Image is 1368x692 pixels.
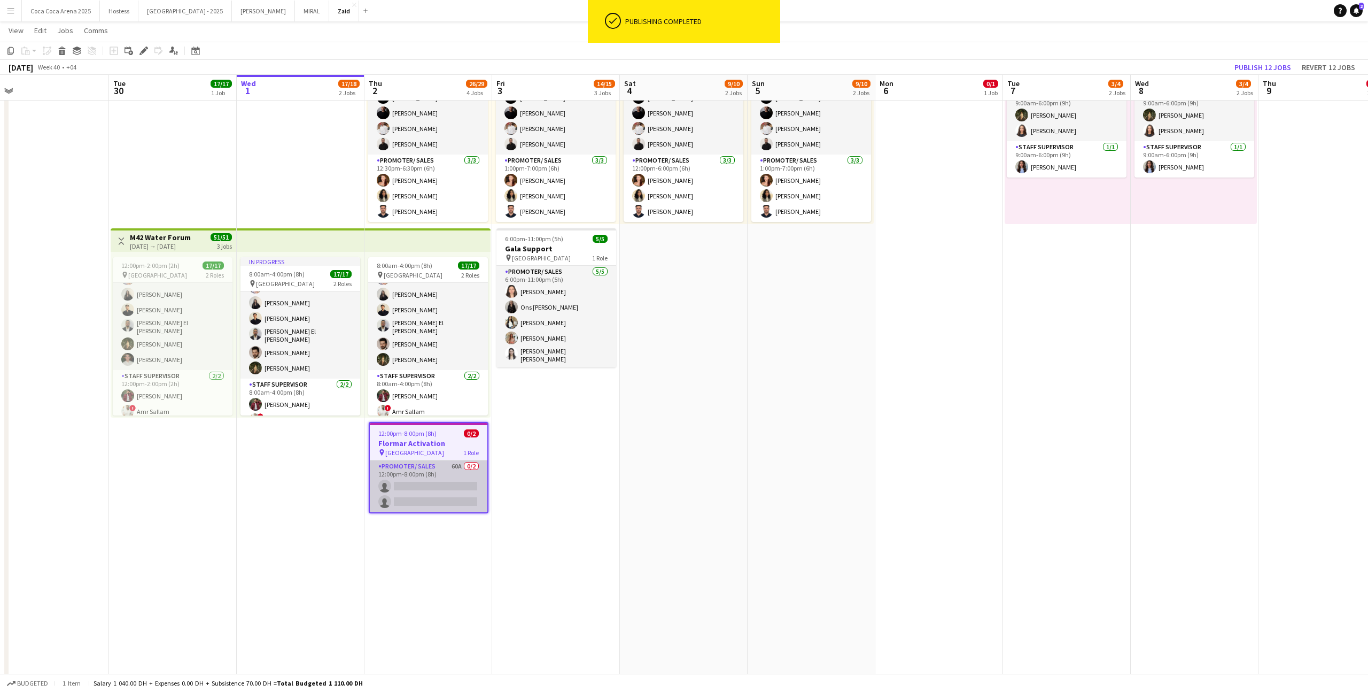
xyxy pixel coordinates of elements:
[329,1,359,21] button: Zaid
[1350,4,1363,17] a: 2
[594,80,615,88] span: 14/15
[370,439,487,448] h3: Flormar Activation
[1134,89,1254,141] app-card-role: Host/ Hostess2/29:00am-6:00pm (9h)[PERSON_NAME][PERSON_NAME]
[725,89,742,97] div: 2 Jobs
[211,80,232,88] span: 17/17
[368,64,488,222] app-job-card: 11:00am-8:30pm (9h30m)9/9 Manarat al Saadiyat2 Roles[PERSON_NAME][PERSON_NAME][PERSON_NAME][PERSO...
[368,257,488,416] app-job-card: 8:00am-4:00pm (8h)17/17 [GEOGRAPHIC_DATA]2 Roles[PERSON_NAME][PERSON_NAME][PERSON_NAME][PERSON_NA...
[4,24,28,37] a: View
[369,79,382,88] span: Thu
[240,257,360,416] app-job-card: In progress8:00am-4:00pm (8h)17/17 [GEOGRAPHIC_DATA]2 RolesSaad Al Tarsheh[PERSON_NAME][PERSON_NA...
[1007,79,1020,88] span: Tue
[880,79,893,88] span: Mon
[495,84,505,97] span: 3
[496,79,505,88] span: Fri
[240,379,360,430] app-card-role: Staff Supervisor2/28:00am-4:00pm (8h)[PERSON_NAME]!
[378,429,437,437] span: 12:00pm-8:00pm (8h)
[368,370,488,422] app-card-role: Staff Supervisor2/28:00am-4:00pm (8h)[PERSON_NAME]!Amr Sallam
[34,26,46,35] span: Edit
[121,262,180,270] span: 12:00pm-2:00pm (2h)
[505,235,563,243] span: 6:00pm-11:00pm (5h)
[9,62,33,73] div: [DATE]
[113,370,232,422] app-card-role: Staff Supervisor2/212:00pm-2:00pm (2h)[PERSON_NAME]!Amr Sallam
[1109,89,1125,97] div: 2 Jobs
[130,242,191,250] div: [DATE] → [DATE]
[9,26,24,35] span: View
[211,89,231,97] div: 1 Job
[593,235,608,243] span: 5/5
[1108,80,1123,88] span: 3/4
[1297,60,1359,74] button: Revert 12 jobs
[333,280,352,288] span: 2 Roles
[370,460,487,512] app-card-role: Promoter/ Sales60A0/212:00pm-8:00pm (8h)
[206,271,224,279] span: 2 Roles
[338,80,360,88] span: 17/18
[1134,64,1254,178] app-job-card: 9:00am-6:00pm (9h)3/3 ME [GEOGRAPHIC_DATA]2 RolesHost/ Hostess2/29:00am-6:00pm (9h)[PERSON_NAME][...
[94,679,363,687] div: Salary 1 040.00 DH + Expenses 0.00 DH + Subsistence 70.00 DH =
[367,84,382,97] span: 2
[1135,79,1149,88] span: Wed
[339,89,359,97] div: 2 Jobs
[138,1,232,21] button: [GEOGRAPHIC_DATA] - 2025
[496,64,616,222] app-job-card: 11:30am-1:00am (13h30m) (Sat)9/9 Manarat al Saadiyat2 Roles[PERSON_NAME][PERSON_NAME][PERSON_NAME...
[385,405,391,411] span: !
[1236,80,1251,88] span: 3/4
[751,64,871,222] app-job-card: 12:30pm-8:30pm (8h)9/9 Manarat al Saadiyat2 Roles[PERSON_NAME][PERSON_NAME][PERSON_NAME][PERSON_N...
[113,79,126,88] span: Tue
[1230,60,1295,74] button: Publish 12 jobs
[624,79,636,88] span: Sat
[1237,89,1253,97] div: 2 Jobs
[217,241,232,250] div: 3 jobs
[984,89,998,97] div: 1 Job
[1359,3,1364,10] span: 2
[59,679,84,687] span: 1 item
[80,24,112,37] a: Comms
[128,271,187,279] span: [GEOGRAPHIC_DATA]
[752,79,765,88] span: Sun
[384,271,442,279] span: [GEOGRAPHIC_DATA]
[852,80,870,88] span: 9/10
[368,155,488,222] app-card-role: Promoter/ Sales3/312:30pm-6:30pm (6h)[PERSON_NAME][PERSON_NAME][PERSON_NAME]
[240,257,360,266] div: In progress
[257,413,263,420] span: !
[113,257,232,416] app-job-card: 12:00pm-2:00pm (2h)17/17 [GEOGRAPHIC_DATA]2 Roles[PERSON_NAME][PERSON_NAME][PERSON_NAME][PERSON_N...
[17,680,48,687] span: Budgeted
[256,280,315,288] span: [GEOGRAPHIC_DATA]
[369,422,488,513] app-job-card: 12:00pm-8:00pm (8h)0/2Flormar Activation [GEOGRAPHIC_DATA]1 RolePromoter/ Sales60A0/212:00pm-8:00...
[35,63,62,71] span: Week 40
[624,155,743,222] app-card-role: Promoter/ Sales3/312:00pm-6:00pm (6h)[PERSON_NAME][PERSON_NAME][PERSON_NAME]
[496,155,616,222] app-card-role: Promoter/ Sales3/31:00pm-7:00pm (6h)[PERSON_NAME][PERSON_NAME][PERSON_NAME]
[1263,79,1276,88] span: Thu
[66,63,76,71] div: +04
[330,270,352,278] span: 17/17
[623,84,636,97] span: 4
[277,679,363,687] span: Total Budgeted 1 110.00 DH
[5,678,50,689] button: Budgeted
[1007,141,1126,178] app-card-role: Staff Supervisor1/19:00am-6:00pm (9h)[PERSON_NAME]
[232,1,295,21] button: [PERSON_NAME]
[592,254,608,262] span: 1 Role
[983,80,998,88] span: 0/1
[57,26,73,35] span: Jobs
[1007,64,1126,178] app-job-card: 9:00am-6:00pm (9h)3/3 ME [GEOGRAPHIC_DATA]2 RolesHost/ Hostess2/29:00am-6:00pm (9h)[PERSON_NAME][...
[725,80,743,88] span: 9/10
[84,26,108,35] span: Comms
[53,24,77,37] a: Jobs
[751,155,871,222] app-card-role: Promoter/ Sales3/31:00pm-7:00pm (6h)[PERSON_NAME][PERSON_NAME][PERSON_NAME]
[463,449,479,457] span: 1 Role
[458,262,479,270] span: 17/17
[1261,84,1276,97] span: 9
[129,405,136,411] span: !
[295,1,329,21] button: MIRAL
[496,244,616,253] h3: Gala Support
[512,254,571,262] span: [GEOGRAPHIC_DATA]
[203,262,224,270] span: 17/17
[22,1,100,21] button: Coca Coca Arena 2025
